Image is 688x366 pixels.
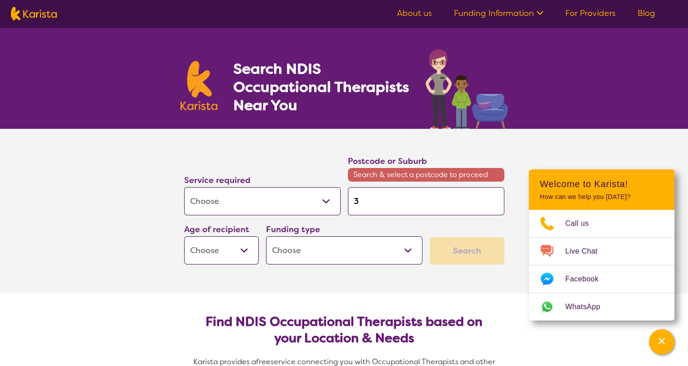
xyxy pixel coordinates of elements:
[638,8,655,19] a: Blog
[540,193,663,201] p: How can we help you [DATE]?
[540,178,663,189] h2: Welcome to Karista!
[348,168,504,182] span: Search & select a postcode to proceed
[426,49,508,129] img: occupational-therapy
[565,217,600,230] span: Call us
[397,8,432,19] a: About us
[529,169,674,320] div: Channel Menu
[565,300,611,314] span: WhatsApp
[184,175,251,186] label: Service required
[266,224,320,235] label: Funding type
[233,60,410,114] h1: Search NDIS Occupational Therapists Near You
[184,224,249,235] label: Age of recipient
[529,210,674,320] ul: Choose channel
[565,8,616,19] a: For Providers
[565,244,608,258] span: Live Chat
[348,187,504,215] input: Type
[348,156,427,167] label: Postcode or Suburb
[529,293,674,320] a: Web link opens in a new tab.
[565,272,609,286] span: Facebook
[454,8,543,19] a: Funding Information
[191,314,497,346] h2: Find NDIS Occupational Therapists based on your Location & Needs
[181,61,218,110] img: Karista logo
[649,329,674,355] button: Channel Menu
[11,7,57,20] img: Karista logo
